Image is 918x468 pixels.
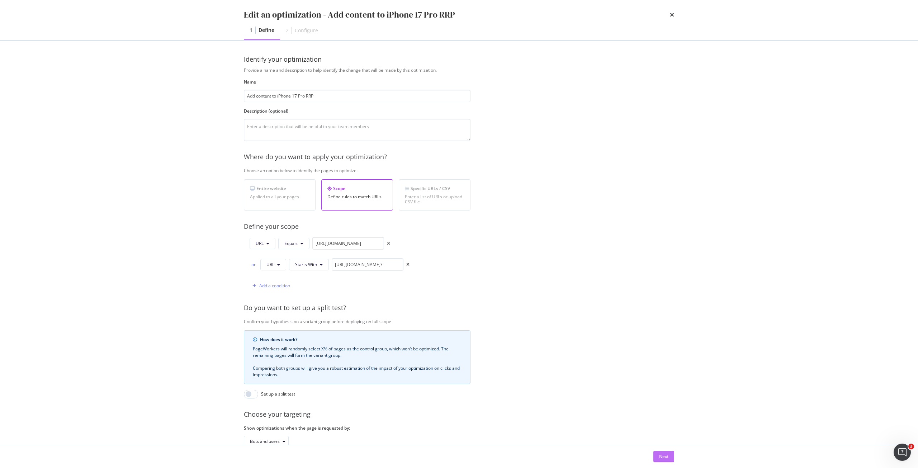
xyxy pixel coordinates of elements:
[250,261,257,268] div: or
[244,436,289,447] button: Bots and users
[295,27,318,34] div: Configure
[284,240,298,246] span: Equals
[244,303,710,313] div: Do you want to set up a split test?
[327,185,387,192] div: Scope
[261,391,295,397] div: Set up a split test
[659,453,668,459] div: Next
[289,259,329,270] button: Starts With
[266,261,274,268] span: URL
[278,238,309,249] button: Equals
[244,108,470,114] label: Description (optional)
[250,194,309,199] div: Applied to all your pages
[250,280,290,292] button: Add a condition
[653,451,674,462] button: Next
[295,261,317,268] span: Starts With
[406,263,410,267] div: times
[260,336,462,343] div: How does it work?
[250,27,252,34] div: 1
[244,167,710,174] div: Choose an option below to identify the pages to optimize.
[244,55,674,64] div: Identify your optimization
[260,259,286,270] button: URL
[244,425,470,431] label: Show optimizations when the page is requested by:
[894,444,911,461] iframe: Intercom live chat
[387,241,390,246] div: times
[286,27,289,34] div: 2
[256,240,264,246] span: URL
[259,283,290,289] div: Add a condition
[244,152,710,162] div: Where do you want to apply your optimization?
[250,439,280,444] div: Bots and users
[244,67,710,73] div: Provide a name and description to help identify the change that will be made by this optimization.
[405,194,464,204] div: Enter a list of URLs or upload CSV file
[250,238,275,249] button: URL
[670,9,674,21] div: times
[244,330,470,384] div: info banner
[244,90,470,102] input: Enter an optimization name to easily find it back
[253,346,462,378] div: PageWorkers will randomly select X% of pages as the control group, which won’t be optimized. The ...
[244,79,470,85] label: Name
[908,444,914,449] span: 2
[244,410,710,419] div: Choose your targeting
[244,222,710,231] div: Define your scope
[327,194,387,199] div: Define rules to match URLs
[405,185,464,192] div: Specific URLs / CSV
[259,27,274,34] div: Define
[250,185,309,192] div: Entire website
[244,318,710,325] div: Confirm your hypothesis on a variant group before deploying on full scope
[244,9,455,21] div: Edit an optimization - Add content to iPhone 17 Pro RRP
